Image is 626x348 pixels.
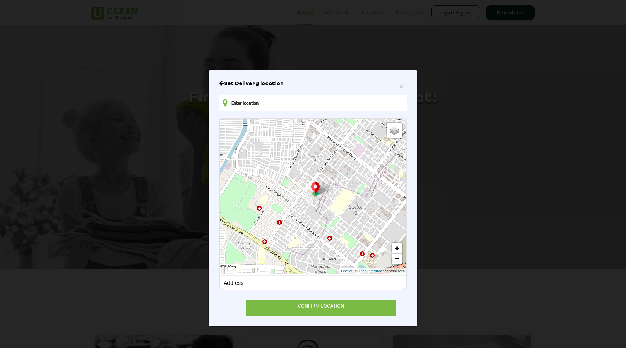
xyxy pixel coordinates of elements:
[224,280,403,286] div: Address
[387,123,402,138] a: Layers
[219,95,407,111] input: Enter location
[392,254,402,264] a: Zoom out
[357,268,385,274] a: OpenStreetMap
[392,243,402,254] a: Zoom in
[219,80,407,87] h6: Close
[339,268,406,274] div: | © contributors
[246,300,396,316] div: CONFIRM LOCATION
[399,83,403,90] button: Close
[341,268,352,274] a: Leaflet
[399,82,403,90] span: ×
